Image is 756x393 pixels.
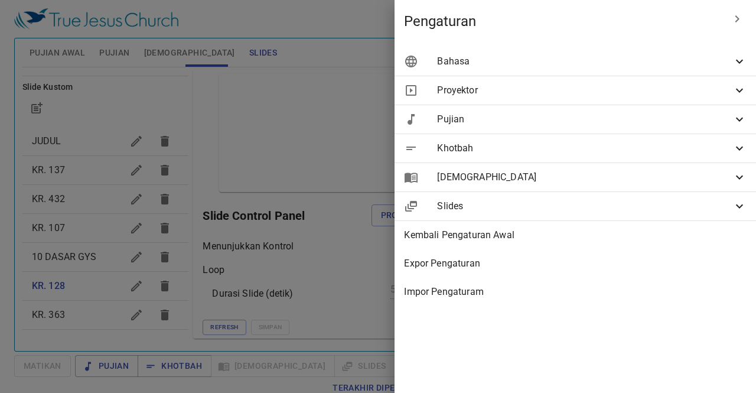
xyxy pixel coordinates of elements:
span: Khotbah [437,141,732,155]
div: [DEMOGRAPHIC_DATA] [DEMOGRAPHIC_DATA] Sejati Palangka Raya [34,108,196,114]
div: Bahasa [395,47,756,76]
div: Impor Pengaturam [395,278,756,306]
span: [DEMOGRAPHIC_DATA] [437,170,732,184]
div: Slides [395,192,756,220]
div: Kembali Pengaturan Awal [395,221,756,249]
div: [DEMOGRAPHIC_DATA] [395,163,756,191]
span: Expor Pengaturan [404,256,747,271]
span: Proyektor [437,83,732,98]
span: Impor Pengaturam [404,285,747,299]
div: Pujian [395,105,756,134]
div: Expor Pengaturan [395,249,756,278]
span: Bahasa [437,54,732,69]
span: Slides [437,199,732,213]
div: Khotbah [395,134,756,163]
div: Proyektor [395,76,756,105]
span: Pengaturan [404,12,723,31]
span: Pujian [437,112,732,126]
span: Kembali Pengaturan Awal [404,228,747,242]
